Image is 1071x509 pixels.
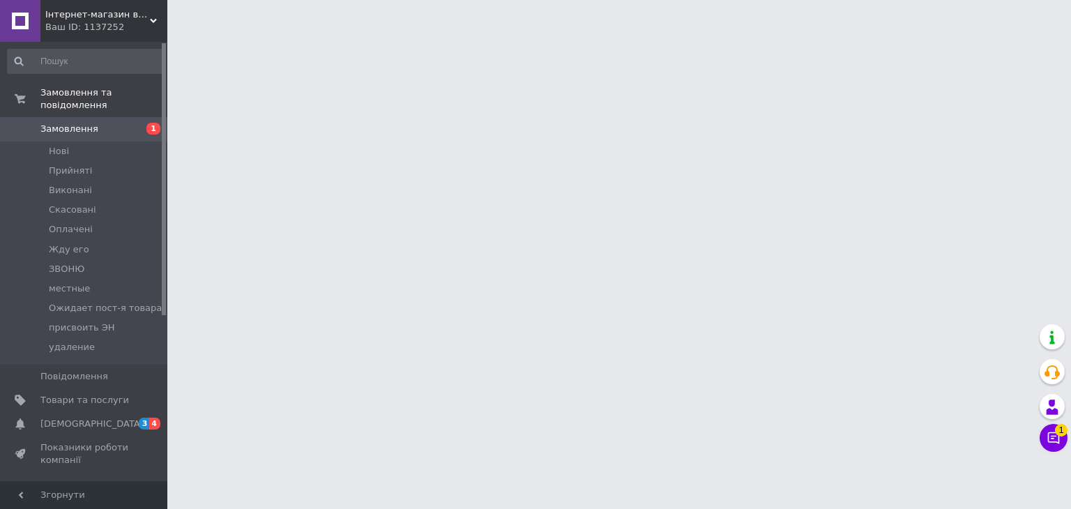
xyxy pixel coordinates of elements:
input: Пошук [7,49,165,74]
span: Скасовані [49,204,96,216]
span: 4 [149,418,160,430]
button: Чат з покупцем1 [1040,424,1068,452]
span: Нові [49,145,69,158]
span: Замовлення [40,123,98,135]
span: Ожидает пост-я товара [49,302,162,314]
span: [DEMOGRAPHIC_DATA] [40,418,144,430]
span: Повідомлення [40,370,108,383]
span: Прийняті [49,165,92,177]
span: Товари та послуги [40,394,129,407]
span: Замовлення та повідомлення [40,86,167,112]
span: Оплачені [49,223,93,236]
span: Панель управління [40,478,129,503]
span: Виконані [49,184,92,197]
span: местные [49,282,90,295]
span: удаление [49,341,95,354]
span: присвоить ЭН [49,321,115,334]
div: Ваш ID: 1137252 [45,21,167,33]
span: Показники роботи компанії [40,441,129,466]
span: 1 [1055,424,1068,436]
span: Інтернет-магазин вело-товарів "Sobike UA" [45,8,150,21]
span: Жду его [49,243,89,256]
span: 1 [146,123,160,135]
span: ЗВОНЮ [49,263,84,275]
span: 3 [139,418,150,430]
